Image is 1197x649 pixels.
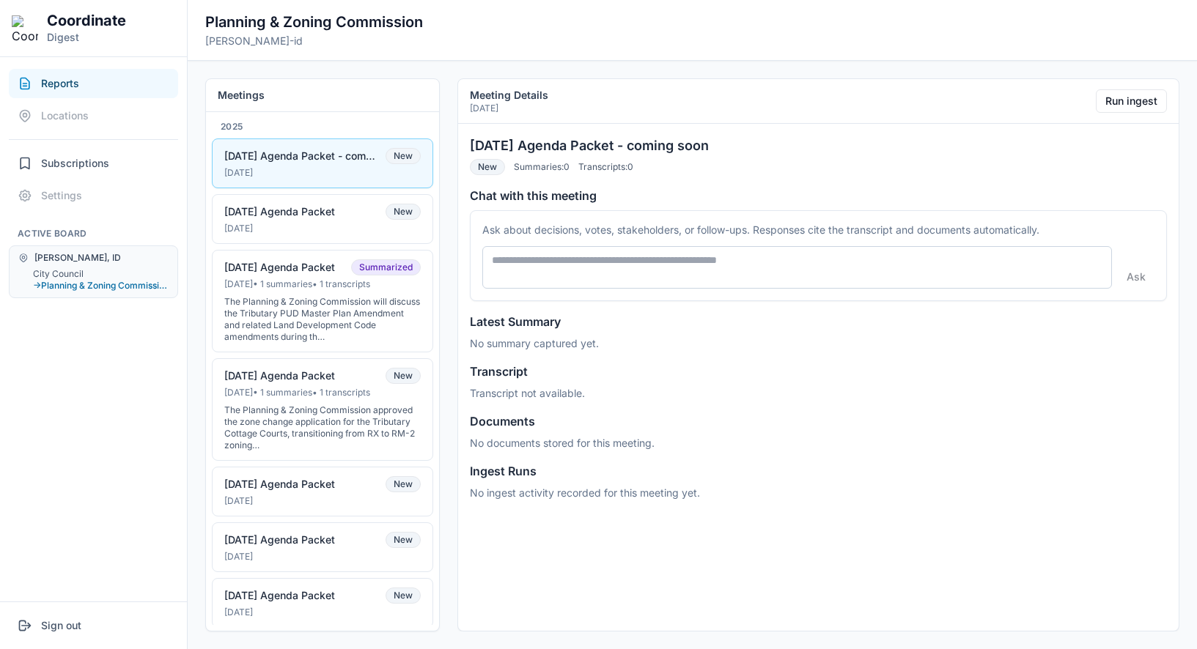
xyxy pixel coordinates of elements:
[224,278,421,290] div: [DATE] • 1 summaries • 1 transcripts
[470,363,1167,380] h4: Transcript
[1096,89,1167,113] button: Run ingest
[212,194,433,244] button: [DATE] Agenda PacketNew[DATE]
[224,223,421,234] div: [DATE]
[578,161,633,173] span: Transcripts: 0
[470,436,1167,450] p: No documents stored for this meeting.
[224,607,421,618] div: [DATE]
[470,187,1167,204] h4: Chat with this meeting
[386,532,421,548] span: New
[386,204,421,220] span: New
[224,296,421,343] div: The Planning & Zoning Commission will discuss the Tributary PUD Master Plan Amendment and related...
[224,589,335,602] div: [DATE] Agenda Packet
[470,486,1167,500] p: No ingest activity recorded for this meeting yet.
[470,412,1167,430] h4: Documents
[9,181,178,210] button: Settings
[9,149,178,178] button: Subscriptions
[12,15,38,42] img: Coordinate
[212,250,433,352] button: [DATE] Agenda PacketSummarized[DATE]• 1 summaries• 1 transcriptsThe Planning & Zoning Commission ...
[224,404,421,451] div: The Planning & Zoning Commission approved the zone change application for the Tributary Cottage C...
[9,69,178,98] button: Reports
[386,368,421,384] span: New
[47,30,126,45] p: Digest
[212,358,433,461] button: [DATE] Agenda PacketNew[DATE]• 1 summaries• 1 transcriptsThe Planning & Zoning Commission approve...
[470,159,505,175] span: New
[224,205,335,218] div: [DATE] Agenda Packet
[47,12,126,30] h1: Coordinate
[33,268,169,280] button: City Council
[41,156,109,171] span: Subscriptions
[33,280,169,292] button: →Planning & Zoning Commission
[470,462,1167,480] h4: Ingest Runs
[34,252,121,264] span: [PERSON_NAME], ID
[482,223,1152,237] p: Ask about decisions, votes, stakeholders, or follow-ups. Responses cite the transcript and docume...
[470,336,1167,351] p: No summary captured yet.
[224,533,335,546] div: [DATE] Agenda Packet
[470,88,548,103] h2: Meeting Details
[224,551,421,563] div: [DATE]
[9,101,178,130] button: Locations
[41,108,89,123] span: Locations
[218,88,427,103] h2: Meetings
[224,478,335,491] div: [DATE] Agenda Packet
[212,467,433,516] button: [DATE] Agenda PacketNew[DATE]
[205,34,423,48] p: [PERSON_NAME]-id
[41,188,82,203] span: Settings
[224,167,421,179] div: [DATE]
[212,138,433,188] button: [DATE] Agenda Packet - coming soonNew[DATE]
[470,313,1167,330] h4: Latest Summary
[41,76,79,91] span: Reports
[224,387,421,398] div: [DATE] • 1 summaries • 1 transcripts
[351,259,421,275] span: Summarized
[470,386,1167,401] p: Transcript not available.
[386,148,421,164] span: New
[386,587,421,604] span: New
[470,136,1167,156] h3: [DATE] Agenda Packet - coming soon
[205,12,423,32] h2: Planning & Zoning Commission
[224,495,421,507] div: [DATE]
[9,228,178,240] h2: Active Board
[224,149,377,163] div: [DATE] Agenda Packet - coming soon
[9,611,178,640] button: Sign out
[224,369,335,382] div: [DATE] Agenda Packet
[212,121,433,133] div: 2025
[212,522,433,572] button: [DATE] Agenda PacketNew[DATE]
[386,476,421,492] span: New
[212,578,433,628] button: [DATE] Agenda PacketNew[DATE]
[514,161,570,173] span: Summaries: 0
[224,261,335,274] div: [DATE] Agenda Packet
[470,103,548,114] p: [DATE]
